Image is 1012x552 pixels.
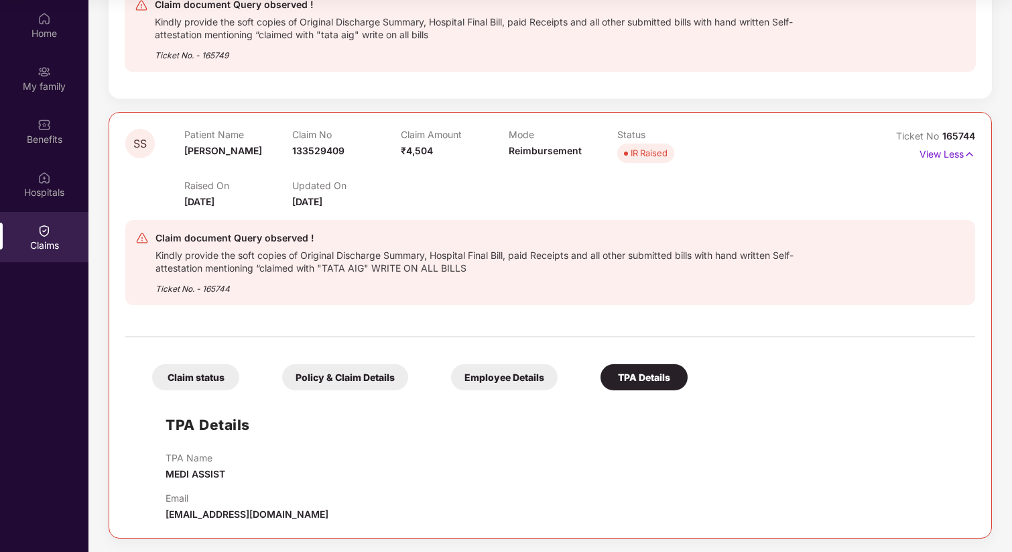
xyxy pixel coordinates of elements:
img: svg+xml;base64,PHN2ZyBpZD0iSG9tZSIgeG1sbnM9Imh0dHA6Ly93d3cudzMub3JnLzIwMDAvc3ZnIiB3aWR0aD0iMjAiIG... [38,12,51,25]
p: Patient Name [184,129,292,140]
div: Policy & Claim Details [282,364,408,390]
p: Updated On [292,180,400,191]
p: Raised On [184,180,292,191]
div: IR Raised [631,146,668,160]
span: [DATE] [292,196,322,207]
span: [DATE] [184,196,214,207]
span: SS [133,138,147,150]
img: svg+xml;base64,PHN2ZyB4bWxucz0iaHR0cDovL3d3dy53My5vcmcvMjAwMC9zdmciIHdpZHRoPSIxNyIgaGVpZ2h0PSIxNy... [964,147,975,162]
div: Claim status [152,364,239,390]
img: svg+xml;base64,PHN2ZyBpZD0iQmVuZWZpdHMiIHhtbG5zPSJodHRwOi8vd3d3LnczLm9yZy8yMDAwL3N2ZyIgd2lkdGg9Ij... [38,118,51,131]
span: Ticket No [896,130,942,142]
div: Kindly provide the soft copies of Original Discharge Summary, Hospital Final Bill, paid Receipts ... [155,13,827,41]
p: View Less [920,144,975,162]
span: 133529409 [292,145,344,156]
div: Ticket No. - 165749 [155,41,827,62]
p: Claim Amount [401,129,509,140]
span: ₹4,504 [401,145,433,156]
p: Status [617,129,725,140]
p: Mode [509,129,617,140]
div: Employee Details [451,364,558,390]
p: Claim No [292,129,400,140]
span: Reimbursement [509,145,582,156]
img: svg+xml;base64,PHN2ZyBpZD0iSG9zcGl0YWxzIiB4bWxucz0iaHR0cDovL3d3dy53My5vcmcvMjAwMC9zdmciIHdpZHRoPS... [38,171,51,184]
div: Kindly provide the soft copies of Original Discharge Summary, Hospital Final Bill, paid Receipts ... [155,246,827,274]
span: 165744 [942,130,975,142]
img: svg+xml;base64,PHN2ZyBpZD0iQ2xhaW0iIHhtbG5zPSJodHRwOi8vd3d3LnczLm9yZy8yMDAwL3N2ZyIgd2lkdGg9IjIwIi... [38,224,51,237]
span: MEDI ASSIST [166,468,225,480]
p: Email [166,492,328,504]
img: svg+xml;base64,PHN2ZyB3aWR0aD0iMjAiIGhlaWdodD0iMjAiIHZpZXdCb3g9IjAgMCAyMCAyMCIgZmlsbD0ibm9uZSIgeG... [38,65,51,78]
span: [PERSON_NAME] [184,145,262,156]
img: svg+xml;base64,PHN2ZyB4bWxucz0iaHR0cDovL3d3dy53My5vcmcvMjAwMC9zdmciIHdpZHRoPSIyNCIgaGVpZ2h0PSIyNC... [135,231,149,245]
div: TPA Details [600,364,688,390]
span: [EMAIL_ADDRESS][DOMAIN_NAME] [166,508,328,520]
h1: TPA Details [166,414,250,436]
div: Claim document Query observed ! [155,230,827,246]
div: Ticket No. - 165744 [155,274,827,295]
p: TPA Name [166,452,225,463]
